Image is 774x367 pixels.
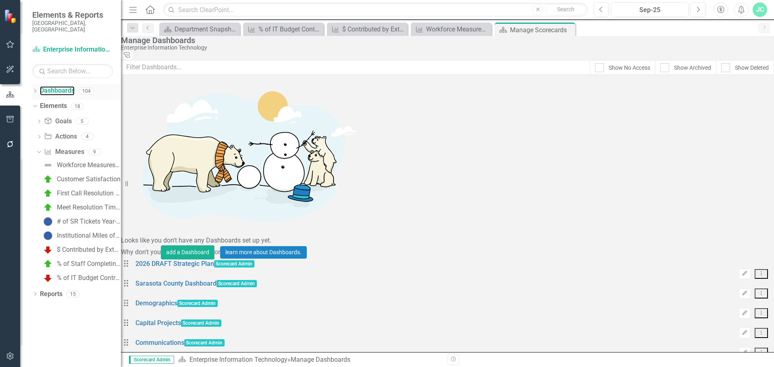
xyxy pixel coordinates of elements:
div: Department Snapshot [175,24,238,34]
img: On Target [43,189,53,198]
div: Workforce Measures - EIT [57,162,121,169]
div: % of IT Budget Contributed by External Entities [258,24,322,34]
div: % of IT Budget Contributed by External Entities [57,274,121,282]
div: Meet Resolution Times of Service Levels (SLAs) [57,204,121,211]
img: ClearPoint Strategy [4,9,18,23]
a: Reports [40,290,62,299]
img: On Target [43,203,53,212]
a: Institutional Miles of Fiber County Owned [41,229,121,242]
img: Below Plan [43,245,53,255]
a: # of SR Tickets Year-To-Date [41,215,121,228]
a: First Call Resolution (% of Service Requests - Monthly) [41,187,121,200]
a: Goals [44,117,71,126]
img: On Target [43,259,53,269]
div: 9 [88,148,101,155]
input: Filter Dashboards... [121,60,590,75]
a: Workforce Measures - EIT [41,159,121,172]
div: % of Staff Completing Job Related Training [57,260,121,267]
a: Communications [135,339,184,346]
div: Show Archived [674,64,711,72]
div: Institutional Miles of Fiber County Owned [57,232,121,239]
a: Meet Resolution Times of Service Levels (SLAs) [41,201,121,214]
a: Workforce Measures - EIT [413,24,489,34]
span: Scorecard Admin [214,260,255,267]
a: Demographics [135,299,177,307]
div: Show Deleted [735,64,769,72]
a: Measures [44,147,84,157]
a: 2026 DRAFT Strategic Plan [135,260,214,267]
a: % of IT Budget Contributed by External Entities [41,272,121,284]
input: Search ClearPoint... [163,3,588,17]
span: Scorecard Admin [177,300,218,307]
div: 18 [71,103,84,110]
span: Scorecard Admin [181,319,222,327]
img: No Target Set [43,217,53,226]
small: [GEOGRAPHIC_DATA], [GEOGRAPHIC_DATA] [32,20,113,33]
span: Why don't you [121,248,161,256]
img: On Target [43,174,53,184]
button: Sep-25 [611,2,689,17]
span: Scorecard Admin [216,280,257,287]
img: Not Defined [43,160,53,170]
a: $ Contributed by External Entities [41,243,121,256]
div: Sep-25 [614,5,686,15]
a: Actions [44,132,77,141]
div: Manage Dashboards [121,36,770,45]
a: % of IT Budget Contributed by External Entities [245,24,322,34]
a: $ Contributed by External Entities [329,24,406,34]
a: Enterprise Information Technology [189,356,287,363]
div: $ Contributed by External Entities [57,246,121,253]
a: Customer Satisfaction [41,173,121,186]
button: JC [753,2,767,17]
div: 4 [81,133,94,140]
img: No Target Set [43,231,53,241]
div: 5 [76,118,89,125]
a: Capital Projects [135,319,181,327]
a: % of Staff Completing Job Related Training [41,257,121,270]
div: Workforce Measures - EIT [426,24,489,34]
span: Scorecard Admin [129,356,174,364]
div: Show No Access [609,64,650,72]
div: » Manage Dashboards [178,355,441,365]
a: Sarasota County Dashboard [135,280,216,287]
div: Looks like you don't have any Dashboards set up yet. [121,236,774,245]
a: Enterprise Information Technology [32,45,113,54]
div: 15 [67,290,79,297]
div: First Call Resolution (% of Service Requests - Monthly) [57,190,121,197]
div: $ Contributed by External Entities [342,24,406,34]
img: Getting started [121,75,363,236]
img: Below Plan [43,273,53,283]
button: Search [545,4,586,15]
div: 104 [79,87,94,94]
a: Department Snapshot [161,24,238,34]
span: or [214,248,220,256]
input: Search Below... [32,64,113,78]
div: Customer Satisfaction [57,176,121,183]
div: # of SR Tickets Year-To-Date [57,218,121,225]
div: Enterprise Information Technology [121,45,770,51]
div: Manage Scorecards [510,25,573,35]
span: Search [557,6,574,12]
a: learn more about Dashboards. [220,246,307,259]
span: Scorecard Admin [184,339,225,346]
span: Elements & Reports [32,10,113,20]
a: Elements [40,102,67,111]
a: Dashboards [40,86,75,95]
button: add a Dashboard [161,245,214,259]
